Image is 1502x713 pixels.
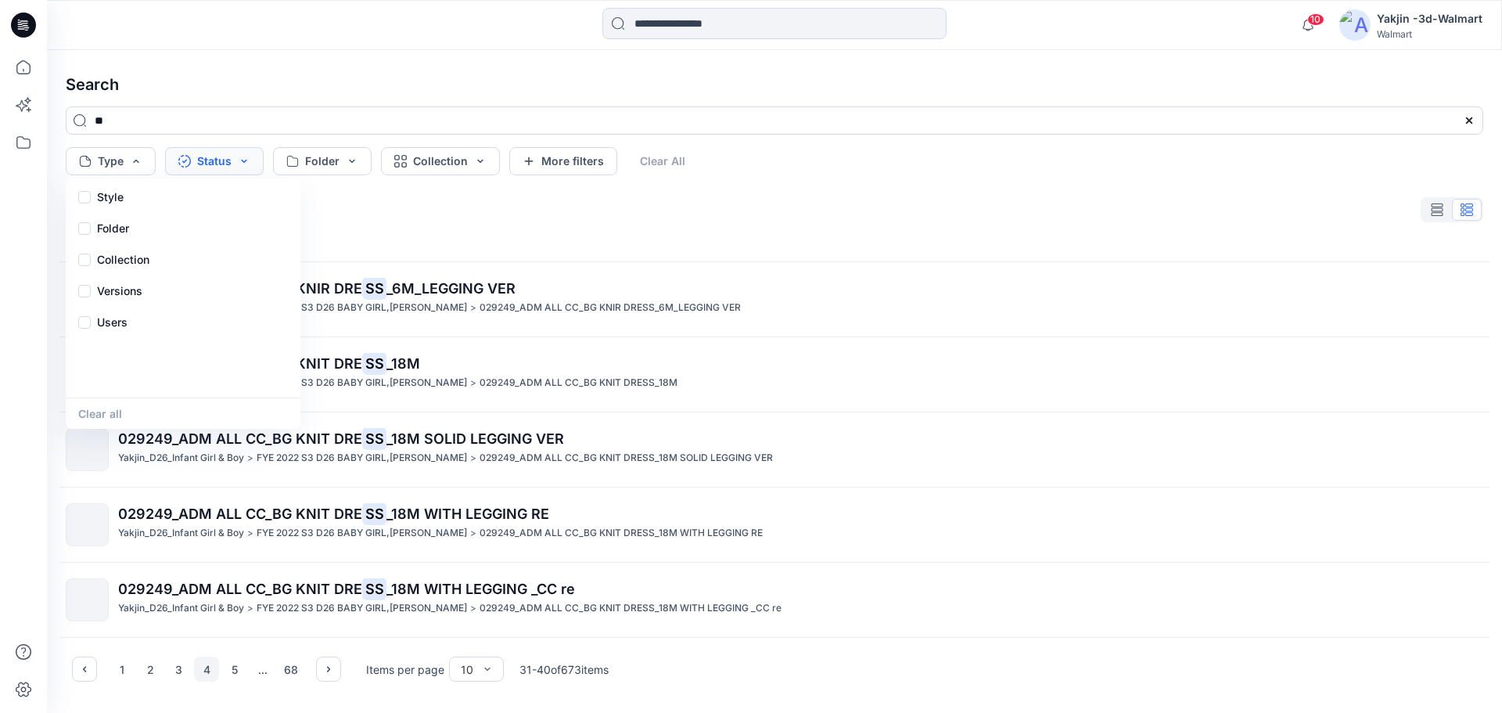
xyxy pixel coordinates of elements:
span: 029249_ADM ALL CC_BG KNIT DRE [118,506,362,522]
p: FYE 2022 S3 D26 BABY GIRL,BOY YAKJIN [257,525,467,542]
button: Type [66,147,156,175]
span: 029249_ADM ALL CC_BG KNIT DRE [118,581,362,597]
span: _18M WITH LEGGING RE [386,506,549,522]
div: Versions [69,275,297,307]
p: > [470,600,476,617]
button: More filters [509,147,617,175]
p: > [470,300,476,316]
div: Folder [69,213,297,244]
div: Walmart [1377,28,1482,40]
p: > [247,525,253,542]
p: FYE 2022 S3 D26 BABY GIRL,BOY YAKJIN [257,375,467,391]
p: 31 - 40 of 673 items [519,661,609,678]
div: Yakjin -3d-Walmart [1377,9,1482,28]
a: 029249_ADM ALL CC_BG KNIR DRESS_6M_LEGGING VERYakjin_D26_Infant Girl & Boy>FYE 2022 S3 D26 BABY G... [56,268,1493,330]
span: 10 [1307,13,1324,26]
span: 029249_ADM ALL CC_BG KNIT DRE [118,430,362,447]
a: 029249_ADM ALL CC_BG KNIT DRESS_18M WITH LEGGING _CC reYakjin_D26_Infant Girl & Boy>FYE 2022 S3 D... [56,569,1493,631]
a: 029249_ADM ALL CC_BG KNIT DRESS_18M SOLID LEGGING VERYakjin_D26_Infant Girl & Boy>FYE 2022 S3 D26... [56,419,1493,481]
p: Style [97,188,124,207]
button: 1 [110,657,135,682]
p: FYE 2022 S3 D26 BABY GIRL,BOY YAKJIN [257,600,467,617]
button: 68 [278,657,304,682]
span: _18M WITH LEGGING _CC re [386,581,575,597]
div: ... [250,657,275,682]
span: _6M_LEGGING VER [386,280,516,297]
p: Folder [97,219,129,238]
p: > [247,600,253,617]
button: 4 [194,657,219,682]
p: Yakjin_D26_Infant Girl & Boy [118,450,244,466]
div: Style [69,182,297,213]
p: > [470,375,476,391]
a: 029249_ADM ALL CC_BG KNIT DRESS_18M WITH LEGGING REYakjin_D26_Infant Girl & Boy>FYE 2022 S3 D26 B... [56,494,1493,556]
span: _18M [386,355,420,372]
button: Status [165,147,264,175]
p: > [470,450,476,466]
p: Yakjin_D26_Infant Girl & Boy [118,525,244,542]
div: Collection [69,244,297,275]
div: 10 [461,661,473,678]
p: FYE 2022 S3 D26 BABY GIRL,BOY YAKJIN [257,300,467,316]
button: 2 [138,657,163,682]
mark: SS [362,427,386,449]
p: > [470,525,476,542]
p: FYE 2022 S3 D26 BABY GIRL,BOY YAKJIN [257,450,467,466]
mark: SS [362,578,386,600]
span: _18M SOLID LEGGING VER [386,430,564,447]
div: Users [69,307,297,338]
mark: SS [362,277,386,299]
button: Folder [273,147,372,175]
p: 029249_ADM ALL CC_BG KNIT DRESS_18M [480,375,677,391]
p: Collection [97,250,149,269]
p: Users [97,313,128,332]
a: 029249_ADM ALL CC_BG KNIT DRESS_18MYakjin_D26_Infant Girl & Boy>FYE 2022 S3 D26 BABY GIRL,[PERSON... [56,344,1493,405]
mark: SS [362,352,386,374]
p: 029249_ADM ALL CC_BG KNIT DRESS_18M WITH LEGGING RE [480,525,763,542]
mark: SS [362,502,386,524]
p: Items per page [366,661,444,678]
p: > [247,450,253,466]
button: 3 [166,657,191,682]
img: avatar [1339,9,1371,41]
button: Collection [381,147,500,175]
p: Yakjin_D26_Infant Girl & Boy [118,600,244,617]
p: 029249_ADM ALL CC_BG KNIR DRESS_6M_LEGGING VER [480,300,741,316]
p: Versions [97,282,142,301]
button: 5 [222,657,247,682]
p: 029249_ADM ALL CC_BG KNIT DRESS_18M SOLID LEGGING VER [480,450,773,466]
p: 029249_ADM ALL CC_BG KNIT DRESS_18M WITH LEGGING _CC re [480,600,782,617]
h4: Search [53,63,1496,106]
